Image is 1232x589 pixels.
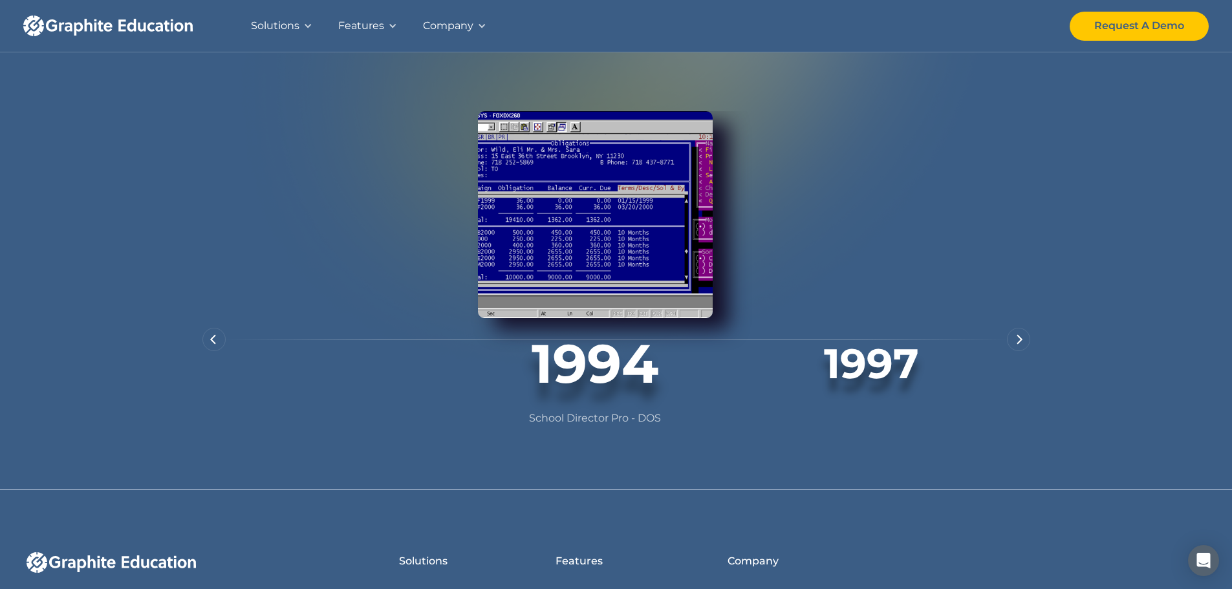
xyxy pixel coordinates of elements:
div: carousel [202,111,1030,427]
div: 2 of 8 [754,111,1030,427]
div: Company [423,17,473,35]
div: Features [556,552,603,570]
div: Features [338,17,384,35]
a: Request A Demo [1070,12,1209,41]
div: previous slide [202,328,226,351]
p: School Director Pro - DOS [478,409,713,427]
div: Company [728,552,779,570]
div: 1997 [754,339,989,389]
div: Solutions [251,17,299,35]
img: 1994 Screenshot [478,111,713,318]
div: next slide [1007,328,1030,351]
div: Solutions [399,552,448,570]
div: Request A Demo [1094,17,1184,35]
div: 1994 [443,332,748,396]
div: Open Intercom Messenger [1188,545,1219,576]
div: 1 of 8 [478,111,754,427]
